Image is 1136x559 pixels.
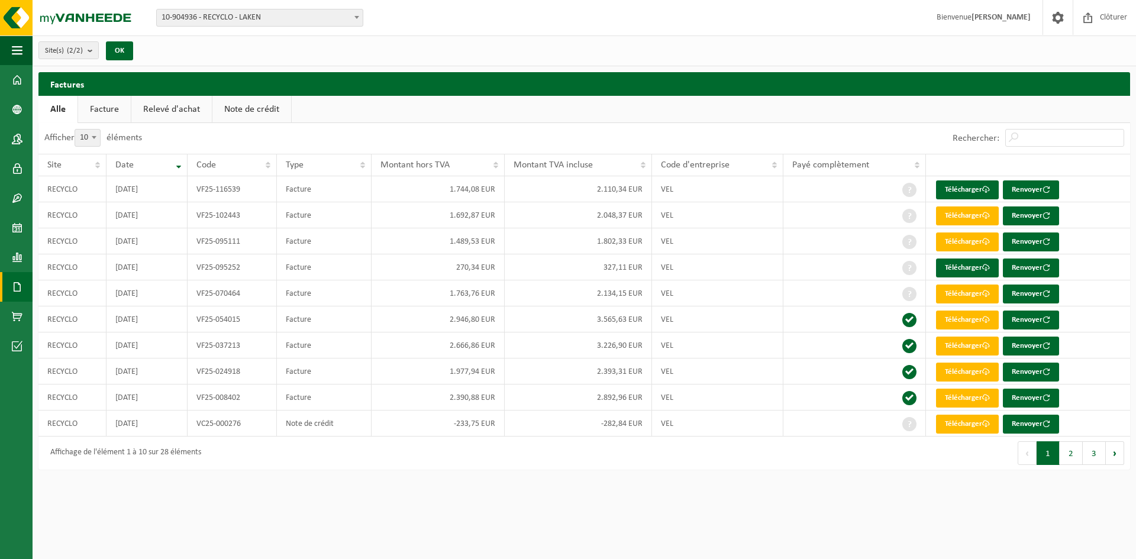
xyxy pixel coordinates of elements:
td: 2.110,34 EUR [505,176,652,202]
td: 3.226,90 EUR [505,332,652,358]
label: Afficher éléments [44,133,142,143]
button: Renvoyer [1003,259,1059,277]
a: Télécharger [936,337,999,356]
td: 1.489,53 EUR [372,228,505,254]
td: 327,11 EUR [505,254,652,280]
td: 2.666,86 EUR [372,332,505,358]
td: [DATE] [106,411,188,437]
td: RECYCLO [38,280,106,306]
td: Facture [277,384,371,411]
a: Télécharger [936,415,999,434]
span: Payé complètement [792,160,869,170]
td: [DATE] [106,306,188,332]
a: Télécharger [936,206,999,225]
h2: Factures [38,72,96,95]
td: 2.393,31 EUR [505,358,652,384]
td: 2.946,80 EUR [372,306,505,332]
td: RECYCLO [38,411,106,437]
td: 2.892,96 EUR [505,384,652,411]
button: Renvoyer [1003,337,1059,356]
td: Facture [277,176,371,202]
td: [DATE] [106,202,188,228]
td: Facture [277,254,371,280]
td: VF25-008402 [188,384,277,411]
a: Télécharger [936,363,999,382]
a: Télécharger [936,180,999,199]
td: RECYCLO [38,384,106,411]
td: Facture [277,306,371,332]
td: VEL [652,176,783,202]
td: VEL [652,306,783,332]
td: RECYCLO [38,202,106,228]
button: Renvoyer [1003,415,1059,434]
td: 1.744,08 EUR [372,176,505,202]
td: 3.565,63 EUR [505,306,652,332]
span: 10 [75,130,100,146]
td: 2.390,88 EUR [372,384,505,411]
td: RECYCLO [38,228,106,254]
button: Site(s)(2/2) [38,41,99,59]
button: Previous [1018,441,1037,465]
td: 1.802,33 EUR [505,228,652,254]
td: 270,34 EUR [372,254,505,280]
span: 10-904936 - RECYCLO - LAKEN [157,9,363,26]
td: [DATE] [106,176,188,202]
td: VF25-116539 [188,176,277,202]
span: 10-904936 - RECYCLO - LAKEN [156,9,363,27]
span: Montant hors TVA [380,160,450,170]
td: Facture [277,228,371,254]
td: VEL [652,280,783,306]
td: 1.692,87 EUR [372,202,505,228]
button: Renvoyer [1003,206,1059,225]
count: (2/2) [67,47,83,54]
td: 1.763,76 EUR [372,280,505,306]
button: Next [1106,441,1124,465]
a: Télécharger [936,311,999,329]
td: VF25-024918 [188,358,277,384]
a: Télécharger [936,389,999,408]
td: VF25-095111 [188,228,277,254]
td: VEL [652,384,783,411]
button: 3 [1083,441,1106,465]
td: VEL [652,228,783,254]
span: Type [286,160,304,170]
a: Télécharger [936,285,999,303]
td: VEL [652,358,783,384]
td: RECYCLO [38,254,106,280]
td: VF25-102443 [188,202,277,228]
a: Note de crédit [212,96,291,123]
td: RECYCLO [38,332,106,358]
button: Renvoyer [1003,311,1059,329]
button: Renvoyer [1003,232,1059,251]
td: -282,84 EUR [505,411,652,437]
td: RECYCLO [38,176,106,202]
td: Note de crédit [277,411,371,437]
td: [DATE] [106,280,188,306]
td: RECYCLO [38,358,106,384]
td: VEL [652,411,783,437]
td: VEL [652,254,783,280]
button: Renvoyer [1003,285,1059,303]
td: VF25-054015 [188,306,277,332]
button: Renvoyer [1003,180,1059,199]
span: Date [115,160,134,170]
a: Télécharger [936,232,999,251]
td: VC25-000276 [188,411,277,437]
td: VF25-095252 [188,254,277,280]
td: Facture [277,202,371,228]
label: Rechercher: [953,134,999,143]
span: Site [47,160,62,170]
span: Montant TVA incluse [514,160,593,170]
td: -233,75 EUR [372,411,505,437]
a: Facture [78,96,131,123]
span: Code [196,160,216,170]
strong: [PERSON_NAME] [972,13,1031,22]
td: [DATE] [106,384,188,411]
button: 1 [1037,441,1060,465]
td: VF25-070464 [188,280,277,306]
a: Télécharger [936,259,999,277]
td: [DATE] [106,332,188,358]
div: Affichage de l'élément 1 à 10 sur 28 éléments [44,442,201,464]
td: RECYCLO [38,306,106,332]
button: 2 [1060,441,1083,465]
